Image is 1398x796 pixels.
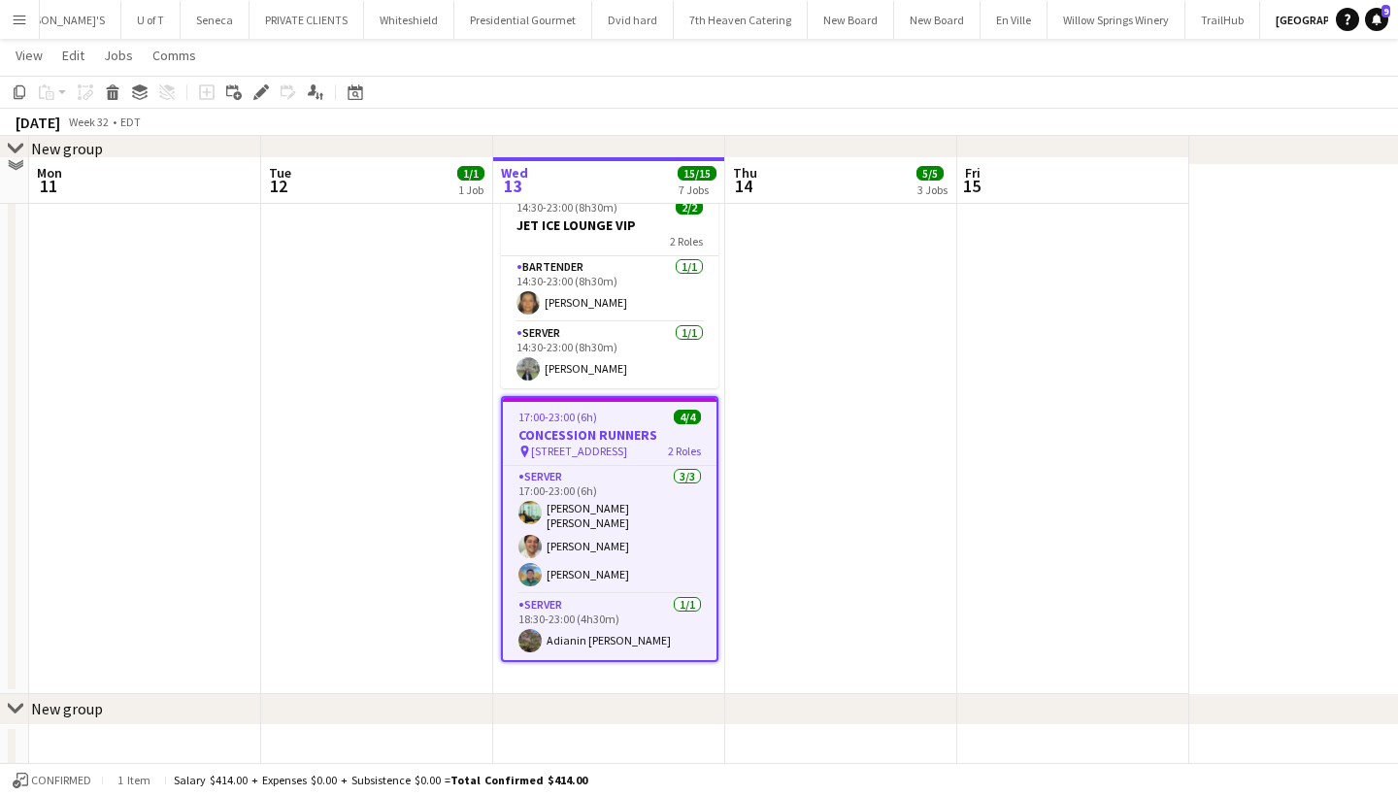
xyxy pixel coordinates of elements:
[62,47,84,64] span: Edit
[668,444,701,458] span: 2 Roles
[145,43,204,68] a: Comms
[1365,8,1388,31] a: 9
[364,1,454,39] button: Whiteshield
[516,200,617,215] span: 14:30-23:00 (8h30m)
[503,426,716,444] h3: CONCESSION RUNNERS
[981,1,1048,39] button: En Ville
[730,175,757,197] span: 14
[501,216,718,234] h3: JET ICE LOUNGE VIP
[10,770,94,791] button: Confirmed
[454,1,592,39] button: Presidential Gourmet
[917,182,948,197] div: 3 Jobs
[808,1,894,39] button: New Board
[965,164,981,182] span: Fri
[16,113,60,132] div: [DATE]
[104,47,133,64] span: Jobs
[54,43,92,68] a: Edit
[733,164,757,182] span: Thu
[501,164,528,182] span: Wed
[531,444,627,458] span: [STREET_ADDRESS]
[592,1,674,39] button: Dvid hard
[1185,1,1260,39] button: TrailHub
[120,115,141,129] div: EDT
[250,1,364,39] button: PRIVATE CLIENTS
[152,47,196,64] span: Comms
[34,175,62,197] span: 11
[96,43,141,68] a: Jobs
[916,166,944,181] span: 5/5
[266,175,291,197] span: 12
[8,43,50,68] a: View
[501,322,718,388] app-card-role: SERVER1/114:30-23:00 (8h30m)[PERSON_NAME]
[64,115,113,129] span: Week 32
[501,396,718,662] app-job-card: 17:00-23:00 (6h)4/4CONCESSION RUNNERS [STREET_ADDRESS]2 RolesSERVER3/317:00-23:00 (6h)[PERSON_NAM...
[894,1,981,39] button: New Board
[679,182,716,197] div: 7 Jobs
[670,234,703,249] span: 2 Roles
[458,182,483,197] div: 1 Job
[181,1,250,39] button: Seneca
[1381,5,1390,17] span: 9
[518,410,597,424] span: 17:00-23:00 (6h)
[121,1,181,39] button: U of T
[174,773,587,787] div: Salary $414.00 + Expenses $0.00 + Subsistence $0.00 =
[503,466,716,594] app-card-role: SERVER3/317:00-23:00 (6h)[PERSON_NAME] [PERSON_NAME][PERSON_NAME][PERSON_NAME]
[16,47,43,64] span: View
[31,139,103,158] div: New group
[503,594,716,660] app-card-role: SERVER1/118:30-23:00 (4h30m)Adianin [PERSON_NAME]
[457,166,484,181] span: 1/1
[37,164,62,182] span: Mon
[678,166,716,181] span: 15/15
[111,773,157,787] span: 1 item
[498,175,528,197] span: 13
[674,410,701,424] span: 4/4
[674,1,808,39] button: 7th Heaven Catering
[269,164,291,182] span: Tue
[450,773,587,787] span: Total Confirmed $414.00
[31,699,103,718] div: New group
[501,256,718,322] app-card-role: BARTENDER1/114:30-23:00 (8h30m)[PERSON_NAME]
[501,173,718,388] app-job-card: In progress14:30-23:00 (8h30m)2/2JET ICE LOUNGE VIP2 RolesBARTENDER1/114:30-23:00 (8h30m)[PERSON_...
[962,175,981,197] span: 15
[676,200,703,215] span: 2/2
[31,774,91,787] span: Confirmed
[1048,1,1185,39] button: Willow Springs Winery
